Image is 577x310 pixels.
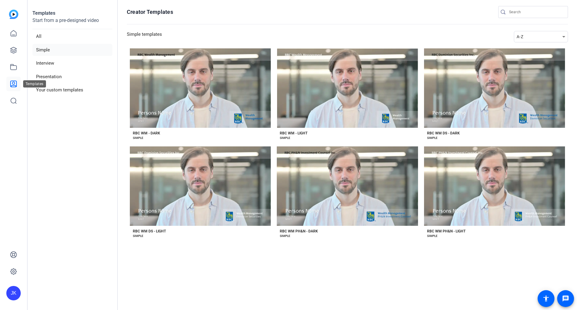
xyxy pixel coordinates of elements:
li: Simple [32,44,112,56]
div: RBC WM - DARK [133,131,160,136]
button: Template image [277,146,418,226]
button: Template image [130,146,271,226]
div: RBC WM - LIGHT [280,131,307,136]
li: All [32,30,112,43]
li: Presentation [32,71,112,83]
h3: Simple templates [127,31,162,42]
mat-icon: accessibility [542,295,550,302]
button: Template image [277,48,418,128]
div: SIMPLE [280,136,290,140]
div: RBC WM PH&N - DARK [280,229,318,234]
img: blue-gradient.svg [9,10,18,19]
div: SIMPLE [427,136,438,140]
div: SIMPLE [280,234,290,238]
div: SIMPLE [427,234,438,238]
span: A-Z [517,34,523,39]
div: SIMPLE [133,234,143,238]
div: RBC WM PH&N - LIGHT [427,229,466,234]
div: SIMPLE [133,136,143,140]
strong: Templates [32,10,55,16]
button: Template image [424,146,565,226]
div: RBC WM DS - LIGHT [133,229,166,234]
div: RBC WM DS - DARK [427,131,460,136]
li: Your custom templates [32,84,112,96]
button: Template image [130,48,271,128]
p: Start from a pre-designed video [32,17,112,29]
button: Template image [424,48,565,128]
li: Interview [32,57,112,69]
mat-icon: message [562,295,569,302]
h1: Creator Templates [127,8,173,16]
div: JK [6,286,21,300]
div: Templates [23,80,46,87]
input: Search [509,8,563,16]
